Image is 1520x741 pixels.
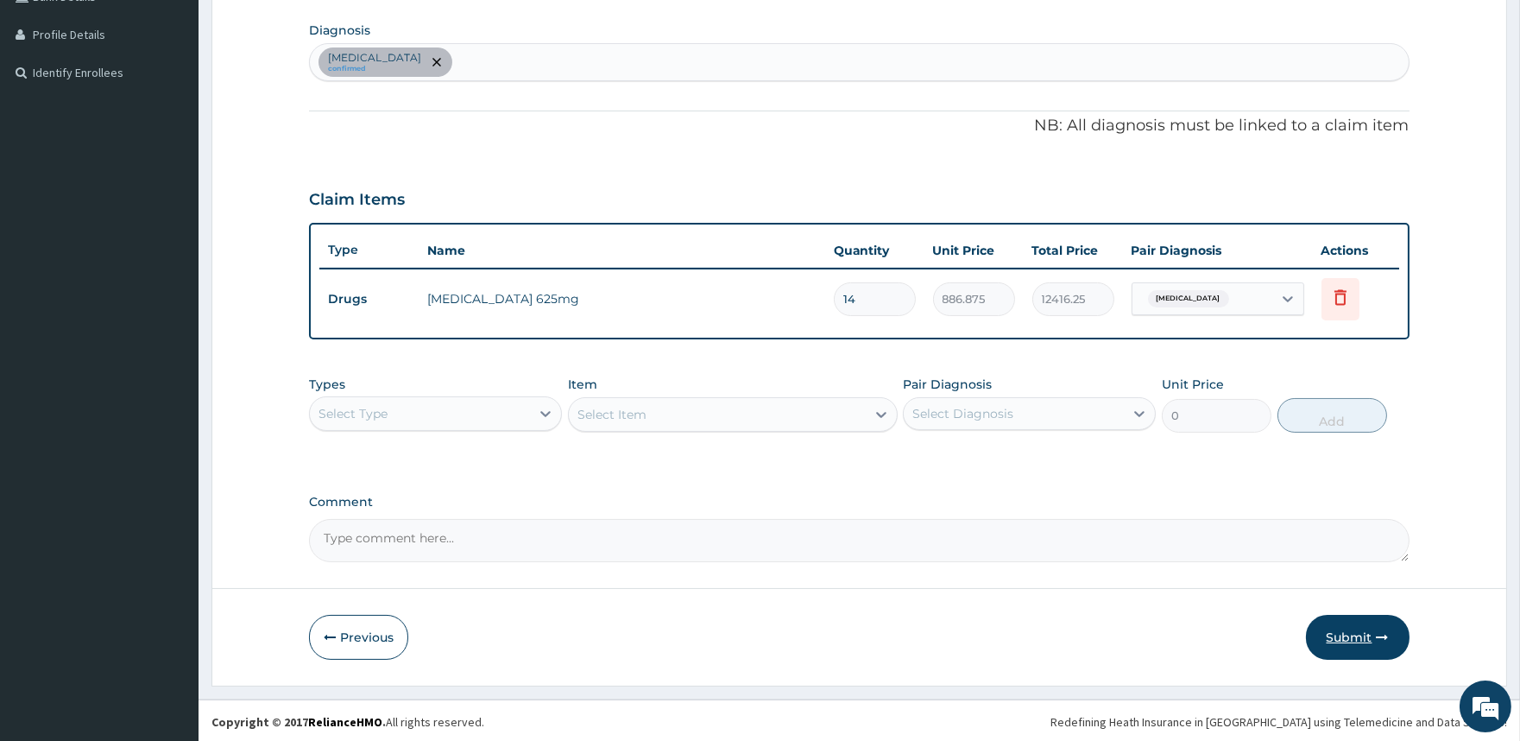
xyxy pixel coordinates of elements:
[328,65,421,73] small: confirmed
[419,282,824,316] td: [MEDICAL_DATA] 625mg
[1148,290,1229,307] span: [MEDICAL_DATA]
[1306,615,1410,660] button: Submit
[319,283,419,315] td: Drugs
[568,376,597,393] label: Item
[309,377,345,392] label: Types
[1050,713,1507,731] div: Redefining Heath Insurance in [GEOGRAPHIC_DATA] using Telemedicine and Data Science!
[283,9,325,50] div: Minimize live chat window
[912,405,1013,422] div: Select Diagnosis
[924,233,1024,268] th: Unit Price
[100,218,238,392] span: We're online!
[309,22,370,39] label: Diagnosis
[419,233,824,268] th: Name
[1277,398,1387,433] button: Add
[309,115,1409,137] p: NB: All diagnosis must be linked to a claim item
[309,495,1409,510] label: Comment
[1313,233,1399,268] th: Actions
[309,191,405,210] h3: Claim Items
[308,714,382,730] a: RelianceHMO
[309,615,408,660] button: Previous
[1024,233,1123,268] th: Total Price
[825,233,924,268] th: Quantity
[1162,376,1224,393] label: Unit Price
[9,472,329,532] textarea: Type your message and hit 'Enter'
[1123,233,1313,268] th: Pair Diagnosis
[903,376,992,393] label: Pair Diagnosis
[211,714,386,730] strong: Copyright © 2017 .
[90,97,290,119] div: Chat with us now
[319,405,388,422] div: Select Type
[429,54,445,70] span: remove selection option
[32,86,70,130] img: d_794563401_company_1708531726252_794563401
[319,234,419,266] th: Type
[328,51,421,65] p: [MEDICAL_DATA]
